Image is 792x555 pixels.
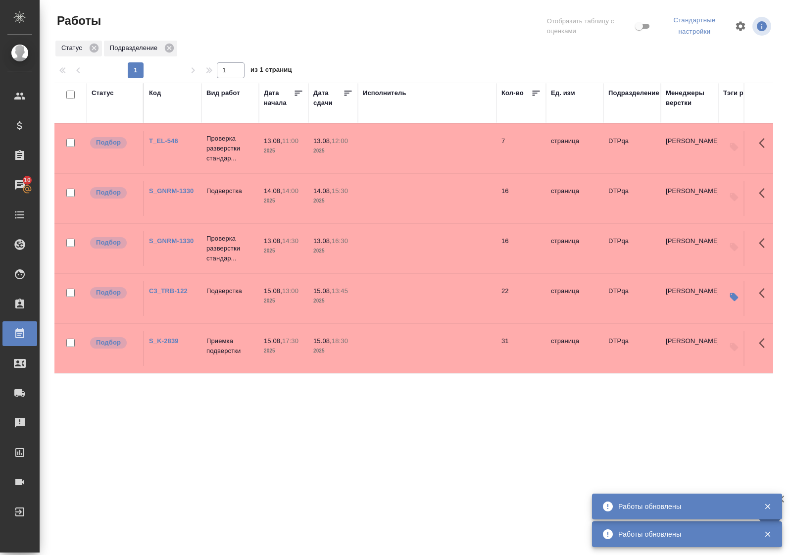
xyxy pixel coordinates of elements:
[264,296,303,306] p: 2025
[313,187,332,195] p: 14.08,
[546,231,603,266] td: страница
[313,88,343,108] div: Дата сдачи
[89,336,138,350] div: Можно подбирать исполнителей
[149,237,194,245] a: S_GNRM-1330
[723,186,745,208] button: Добавить тэги
[89,236,138,250] div: Можно подбирать исполнителей
[729,14,752,38] span: Настроить таблицу
[149,287,188,295] a: C3_TRB-122
[551,88,575,98] div: Ед. изм
[206,336,254,356] p: Приемка подверстки
[363,88,406,98] div: Исполнитель
[723,236,745,258] button: Добавить тэги
[264,88,294,108] div: Дата начала
[547,16,633,36] span: Отобразить таблицу с оценками
[618,529,749,539] div: Работы обновлены
[496,131,546,166] td: 7
[313,287,332,295] p: 15.08,
[496,231,546,266] td: 16
[313,196,353,206] p: 2025
[264,337,282,345] p: 15.08,
[96,288,121,298] p: Подбор
[264,146,303,156] p: 2025
[546,331,603,366] td: страница
[264,287,282,295] p: 15.08,
[546,181,603,216] td: страница
[496,331,546,366] td: 31
[264,237,282,245] p: 13.08,
[206,134,254,163] p: Проверка разверстки стандар...
[250,64,292,78] span: из 1 страниц
[753,281,777,305] button: Здесь прячутся важные кнопки
[332,337,348,345] p: 18:30
[660,13,729,40] div: split button
[149,337,179,345] a: S_K-2839
[753,181,777,205] button: Здесь прячутся важные кнопки
[206,186,254,196] p: Подверстка
[546,131,603,166] td: страница
[753,131,777,155] button: Здесь прячутся важные кнопки
[282,287,298,295] p: 13:00
[149,88,161,98] div: Код
[18,175,37,185] span: 10
[55,41,102,56] div: Статус
[104,41,177,56] div: Подразделение
[54,13,101,29] span: Работы
[723,286,745,308] button: Изменить тэги
[608,88,659,98] div: Подразделение
[264,246,303,256] p: 2025
[264,346,303,356] p: 2025
[313,337,332,345] p: 15.08,
[603,231,661,266] td: DTPqa
[206,234,254,263] p: Проверка разверстки стандар...
[313,146,353,156] p: 2025
[149,187,194,195] a: S_GNRM-1330
[723,88,764,98] div: Тэги работы
[723,336,745,358] button: Добавить тэги
[264,137,282,145] p: 13.08,
[666,336,713,346] p: [PERSON_NAME]
[206,286,254,296] p: Подверстка
[332,237,348,245] p: 16:30
[264,196,303,206] p: 2025
[282,237,298,245] p: 14:30
[757,502,778,511] button: Закрыть
[313,237,332,245] p: 13.08,
[282,187,298,195] p: 14:00
[753,231,777,255] button: Здесь прячутся важные кнопки
[546,281,603,316] td: страница
[332,287,348,295] p: 13:45
[96,238,121,248] p: Подбор
[603,331,661,366] td: DTPqa
[313,137,332,145] p: 13.08,
[496,281,546,316] td: 22
[2,173,37,198] a: 10
[666,186,713,196] p: [PERSON_NAME]
[89,136,138,150] div: Можно подбирать исполнителей
[666,286,713,296] p: [PERSON_NAME]
[603,281,661,316] td: DTPqa
[757,530,778,539] button: Закрыть
[282,337,298,345] p: 17:30
[96,138,121,148] p: Подбор
[603,131,661,166] td: DTPqa
[110,43,161,53] p: Подразделение
[753,331,777,355] button: Здесь прячутся важные кнопки
[313,246,353,256] p: 2025
[496,181,546,216] td: 16
[92,88,114,98] div: Статус
[313,296,353,306] p: 2025
[666,136,713,146] p: [PERSON_NAME]
[96,188,121,198] p: Подбор
[723,136,745,158] button: Добавить тэги
[332,137,348,145] p: 12:00
[313,346,353,356] p: 2025
[89,186,138,200] div: Можно подбирать исполнителей
[282,137,298,145] p: 11:00
[264,187,282,195] p: 14.08,
[206,88,240,98] div: Вид работ
[618,502,749,511] div: Работы обновлены
[666,88,713,108] div: Менеджеры верстки
[61,43,86,53] p: Статус
[89,286,138,300] div: Можно подбирать исполнителей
